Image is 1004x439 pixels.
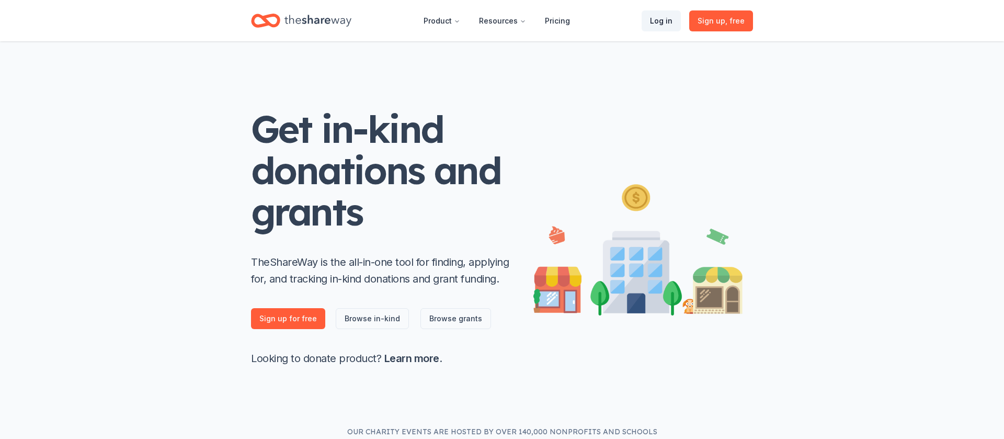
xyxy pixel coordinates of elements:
[336,308,409,329] a: Browse in-kind
[533,180,743,316] img: Illustration for landing page
[415,8,578,33] nav: Main
[251,108,512,233] h1: Get in-kind donations and grants
[698,15,745,27] span: Sign up
[415,10,469,31] button: Product
[642,10,681,31] a: Log in
[251,308,325,329] a: Sign up for free
[471,10,534,31] button: Resources
[725,16,745,25] span: , free
[251,254,512,287] p: TheShareWay is the all-in-one tool for finding, applying for, and tracking in-kind donations and ...
[251,8,351,33] a: Home
[689,10,753,31] a: Sign up, free
[251,350,512,367] p: Looking to donate product? .
[384,352,439,365] a: Learn more
[537,10,578,31] a: Pricing
[420,308,491,329] a: Browse grants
